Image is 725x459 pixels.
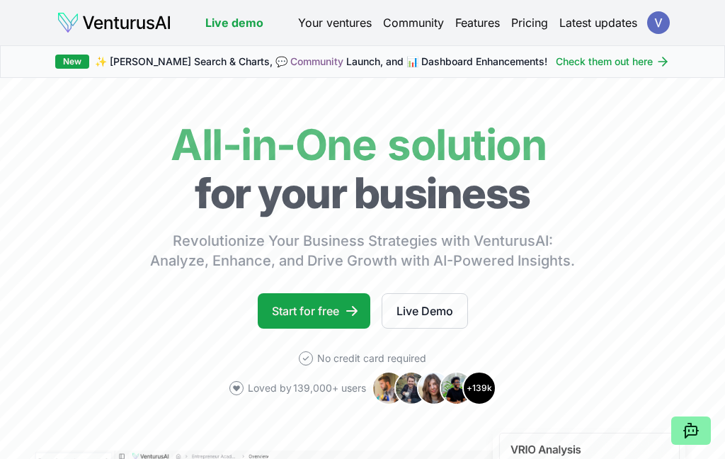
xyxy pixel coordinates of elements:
a: Start for free [258,293,370,329]
a: Community [290,55,343,67]
span: ✨ [PERSON_NAME] Search & Charts, 💬 Launch, and 📊 Dashboard Enhancements! [95,55,547,69]
a: Live Demo [382,293,468,329]
div: New [55,55,89,69]
a: Pricing [511,14,548,31]
img: Avatar 3 [417,371,451,405]
img: ACg8ocImi13dzi64YeiOAM1OC6ul4BfvZ3a5DsN1BYbvywsYojSagg=s96-c [647,11,670,34]
img: Avatar 4 [440,371,474,405]
img: logo [57,11,171,34]
a: Your ventures [298,14,372,31]
a: Live demo [205,14,263,31]
a: Features [455,14,500,31]
img: Avatar 1 [372,371,406,405]
a: Latest updates [559,14,637,31]
img: Avatar 2 [394,371,428,405]
a: Check them out here [556,55,670,69]
a: Community [383,14,444,31]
